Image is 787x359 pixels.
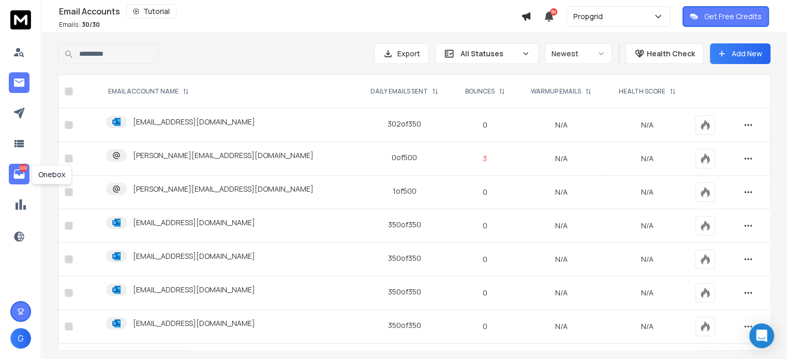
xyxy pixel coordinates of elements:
td: N/A [517,276,605,310]
div: 350 of 350 [388,220,421,230]
p: HEALTH SCORE [619,87,665,96]
p: N/A [612,254,683,264]
p: N/A [612,321,683,332]
span: 30 / 30 [82,20,100,29]
p: BOUNCES [465,87,495,96]
td: N/A [517,243,605,276]
p: All Statuses [461,49,517,59]
p: Health Check [647,49,695,59]
button: Get Free Credits [682,6,769,27]
p: 3 [459,153,511,164]
td: N/A [517,209,605,243]
div: Onebox [32,165,72,184]
p: 0 [459,321,511,332]
p: Get Free Credits [704,11,762,22]
p: [PERSON_NAME][EMAIL_ADDRESS][DOMAIN_NAME] [133,184,314,194]
p: N/A [612,120,683,130]
p: [EMAIL_ADDRESS][DOMAIN_NAME] [133,117,255,127]
button: G [10,328,31,349]
p: [PERSON_NAME][EMAIL_ADDRESS][DOMAIN_NAME] [133,150,314,161]
p: N/A [612,221,683,231]
p: [EMAIL_ADDRESS][DOMAIN_NAME] [133,318,255,329]
span: 50 [550,8,557,15]
p: N/A [612,187,683,197]
p: 0 [459,288,511,298]
p: 1222 [19,164,27,172]
div: 350 of 350 [388,253,421,263]
p: 0 [459,254,511,264]
button: Newest [545,43,612,64]
p: 0 [459,187,511,197]
button: Export [374,43,429,64]
td: N/A [517,310,605,344]
div: 350 of 350 [388,320,421,331]
p: [EMAIL_ADDRESS][DOMAIN_NAME] [133,217,255,228]
p: Propgrid [573,11,607,22]
div: Email Accounts [59,4,521,19]
div: EMAIL ACCOUNT NAME [108,87,189,96]
p: [EMAIL_ADDRESS][DOMAIN_NAME] [133,285,255,295]
div: 350 of 350 [388,287,421,297]
button: Tutorial [126,4,176,19]
p: N/A [612,288,683,298]
td: N/A [517,176,605,209]
a: 1222 [9,164,29,184]
p: Emails : [59,21,100,29]
td: N/A [517,142,605,176]
button: Health Check [626,43,704,64]
div: 1 of 500 [393,186,417,196]
button: Add New [710,43,770,64]
div: Open Intercom Messenger [749,323,774,348]
div: 302 of 350 [388,119,421,129]
p: 0 [459,120,511,130]
p: N/A [612,153,683,164]
td: N/A [517,108,605,142]
p: 0 [459,221,511,231]
p: [EMAIL_ADDRESS][DOMAIN_NAME] [133,251,255,261]
div: 0 of 500 [392,152,417,163]
p: WARMUP EMAILS [531,87,581,96]
p: DAILY EMAILS SENT [370,87,428,96]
